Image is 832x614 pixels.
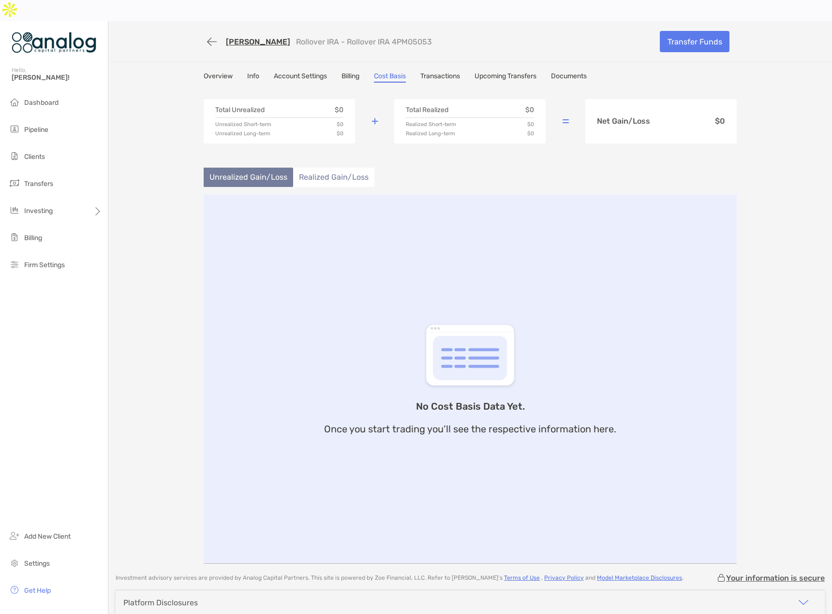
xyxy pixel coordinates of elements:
p: Realized Short-term [406,122,456,127]
span: Dashboard [24,99,59,107]
p: Realized Long-term [406,131,455,136]
img: dashboard icon [9,96,20,108]
img: add_new_client icon [9,530,20,542]
div: Platform Disclosures [123,598,198,607]
p: Unrealized Long-term [215,131,270,136]
p: $0 [525,107,534,114]
a: Overview [204,72,233,83]
p: Total Unrealized [215,107,265,114]
img: icon arrow [798,597,809,608]
p: Unrealized Short-term [215,122,271,127]
p: $0 [527,122,534,127]
a: Terms of Use [504,574,540,581]
a: Model Marketplace Disclosures [597,574,682,581]
p: $0 [337,131,343,136]
img: get-help icon [9,584,20,596]
p: $0 [335,107,343,114]
img: transfers icon [9,177,20,189]
p: Total Realized [406,107,448,114]
p: $0 [527,131,534,136]
a: Transfer Funds [660,31,729,52]
img: investing icon [9,204,20,216]
p: Rollover IRA - Rollover IRA 4PM05053 [296,37,432,46]
h4: No Cost Basis Data Yet. [416,401,525,412]
a: Documents [551,72,587,83]
img: billing icon [9,231,20,243]
img: firm-settings icon [9,258,20,270]
span: Clients [24,153,45,161]
span: Billing [24,234,42,242]
p: Net Gain/Loss [597,117,650,125]
a: Billing [342,72,359,83]
a: Account Settings [274,72,327,83]
a: Transactions [420,72,460,83]
a: [PERSON_NAME] [226,37,290,46]
a: Info [247,72,259,83]
img: pipeline icon [9,123,20,135]
span: Investing [24,207,53,215]
img: basis report [422,323,519,389]
li: Unrealized Gain/Loss [204,168,293,187]
span: Pipeline [24,126,48,134]
span: Settings [24,559,50,568]
p: Investment advisory services are provided by Analog Capital Partners . This site is powered by Zo... [116,574,683,582]
span: Get Help [24,586,51,595]
img: Zoe Logo [12,25,96,60]
img: settings icon [9,557,20,569]
a: Upcoming Transfers [475,72,536,83]
a: Cost Basis [374,72,406,83]
span: Add New Client [24,532,71,541]
img: clients icon [9,150,20,162]
p: $0 [337,122,343,127]
p: Your information is secure [726,573,825,583]
span: Firm Settings [24,261,65,269]
li: Realized Gain/Loss [293,168,374,187]
p: Once you start trading you’ll see the respective information here. [324,424,616,435]
a: Privacy Policy [544,574,584,581]
p: $0 [715,117,725,125]
span: [PERSON_NAME]! [12,73,102,82]
span: Transfers [24,180,53,188]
